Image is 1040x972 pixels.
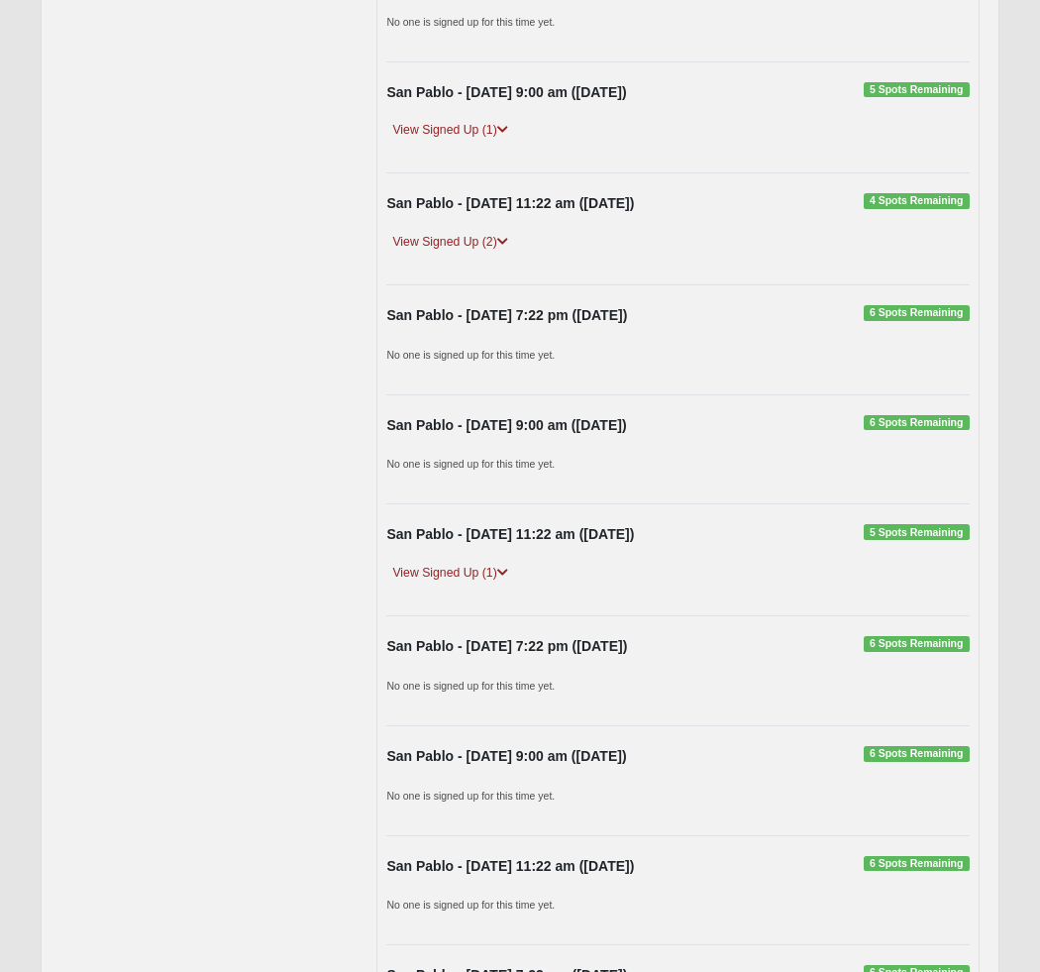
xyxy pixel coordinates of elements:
strong: San Pablo - [DATE] 11:22 am ([DATE]) [386,526,634,542]
small: No one is signed up for this time yet. [386,680,555,692]
strong: San Pablo - [DATE] 7:22 pm ([DATE]) [386,307,627,323]
strong: San Pablo - [DATE] 9:00 am ([DATE]) [386,748,626,764]
strong: San Pablo - [DATE] 9:00 am ([DATE]) [386,84,626,100]
a: View Signed Up (2) [386,232,513,253]
span: 6 Spots Remaining [864,856,970,872]
span: 5 Spots Remaining [864,82,970,98]
span: 6 Spots Remaining [864,636,970,652]
small: No one is signed up for this time yet. [386,899,555,911]
small: No one is signed up for this time yet. [386,790,555,802]
small: No one is signed up for this time yet. [386,16,555,28]
a: View Signed Up (1) [386,563,513,584]
span: 6 Spots Remaining [864,746,970,762]
span: 6 Spots Remaining [864,305,970,321]
strong: San Pablo - [DATE] 11:22 am ([DATE]) [386,195,634,211]
span: 6 Spots Remaining [864,415,970,431]
strong: San Pablo - [DATE] 7:22 pm ([DATE]) [386,638,627,654]
small: No one is signed up for this time yet. [386,458,555,470]
strong: San Pablo - [DATE] 9:00 am ([DATE]) [386,417,626,433]
small: No one is signed up for this time yet. [386,349,555,361]
span: 4 Spots Remaining [864,193,970,209]
a: View Signed Up (1) [386,120,513,141]
strong: San Pablo - [DATE] 11:22 am ([DATE]) [386,858,634,874]
span: 5 Spots Remaining [864,524,970,540]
